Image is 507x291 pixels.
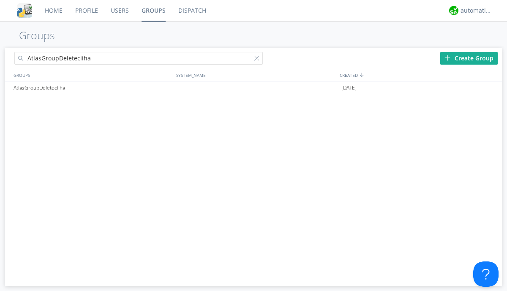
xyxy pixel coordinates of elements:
a: AtlasGroupDeleteciiha[DATE] [5,82,502,94]
img: plus.svg [444,55,450,61]
img: cddb5a64eb264b2086981ab96f4c1ba7 [17,3,32,18]
div: GROUPS [11,69,172,81]
input: Search groups [14,52,263,65]
div: AtlasGroupDeleteciiha [11,82,174,94]
iframe: Toggle Customer Support [473,261,499,287]
img: d2d01cd9b4174d08988066c6d424eccd [449,6,458,15]
div: SYSTEM_NAME [174,69,338,81]
div: CREATED [338,69,502,81]
div: Create Group [440,52,498,65]
span: [DATE] [341,82,357,94]
div: automation+atlas [461,6,492,15]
